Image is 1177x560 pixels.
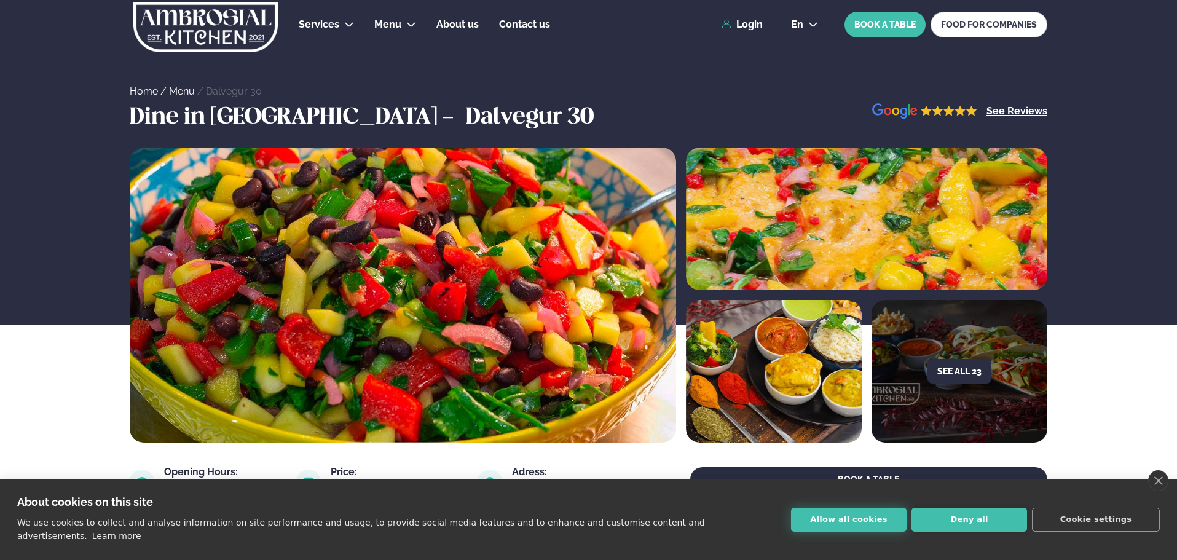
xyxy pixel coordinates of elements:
[986,106,1047,116] a: See Reviews
[374,17,401,32] a: Menu
[436,17,479,32] a: About us
[478,470,502,494] img: image alt
[130,85,158,97] a: Home
[927,359,991,384] button: See all 23
[791,508,907,532] button: Allow all cookies
[844,12,926,37] button: BOOK A TABLE
[331,467,462,477] div: Price:
[164,467,281,477] div: Opening Hours:
[92,531,141,541] a: Learn more
[299,18,339,30] span: Services
[499,18,550,30] span: Contact us
[1032,508,1160,532] button: Cookie settings
[872,103,977,120] img: image alt
[722,19,763,30] a: Login
[499,17,550,32] a: Contact us
[374,18,401,30] span: Menu
[466,103,594,133] h3: Dalvegur 30
[130,103,460,133] h3: Dine in [GEOGRAPHIC_DATA] -
[911,508,1027,532] button: Deny all
[130,148,676,443] img: image alt
[686,300,862,443] img: image alt
[197,85,206,97] span: /
[299,17,339,32] a: Services
[686,148,1047,290] img: image alt
[1148,470,1168,491] a: close
[791,20,803,30] span: en
[931,12,1047,37] a: FOOD FOR COMPANIES
[436,18,479,30] span: About us
[130,470,154,494] img: image alt
[512,467,629,477] div: Adress:
[781,20,828,30] button: en
[206,85,262,97] a: Dalvegur 30
[132,2,279,52] img: logo
[169,85,195,97] a: Menu
[17,495,153,508] strong: About cookies on this site
[17,518,705,541] p: We use cookies to collect and analyse information on site performance and usage, to provide socia...
[690,467,1047,492] button: BOOK A TABLE
[160,85,169,97] span: /
[296,470,321,494] img: image alt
